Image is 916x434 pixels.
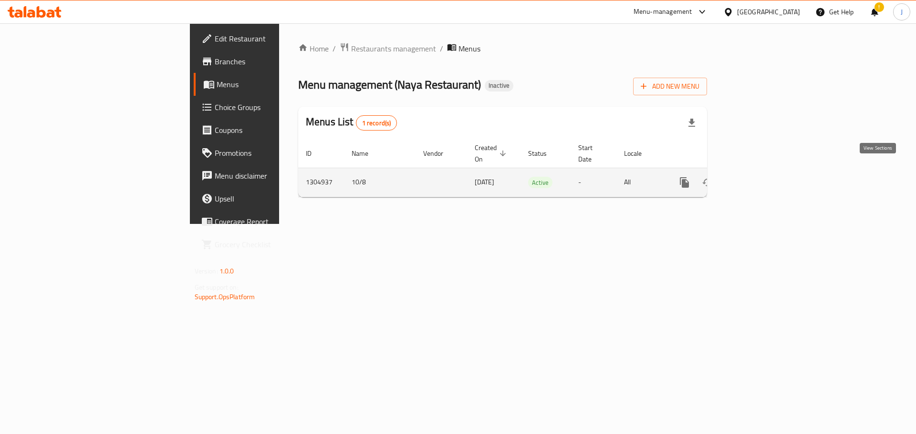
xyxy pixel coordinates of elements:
[298,139,772,197] table: enhanced table
[356,119,397,128] span: 1 record(s)
[616,168,666,197] td: All
[215,33,335,44] span: Edit Restaurant
[458,43,480,54] span: Menus
[680,111,703,134] div: Export file
[298,74,481,95] span: Menu management ( Naya Restaurant )
[194,73,343,96] a: Menus
[195,281,239,293] span: Get support on:
[215,193,335,204] span: Upsell
[673,171,696,194] button: more
[475,142,509,165] span: Created On
[194,50,343,73] a: Branches
[641,81,699,92] span: Add New Menu
[217,79,335,90] span: Menus
[485,81,513,90] span: Inactive
[901,7,903,17] span: J
[215,170,335,182] span: Menu disclaimer
[194,96,343,119] a: Choice Groups
[344,168,416,197] td: 10/8
[194,141,343,164] a: Promotions
[633,78,707,95] button: Add New Menu
[194,187,343,210] a: Upsell
[219,265,234,277] span: 1.0.0
[352,148,381,159] span: Name
[485,80,513,91] div: Inactive
[528,177,552,188] span: Active
[215,101,335,113] span: Choice Groups
[440,43,443,54] li: /
[306,115,397,131] h2: Menus List
[423,148,456,159] span: Vendor
[351,43,436,54] span: Restaurants management
[215,56,335,67] span: Branches
[215,124,335,136] span: Coupons
[215,147,335,159] span: Promotions
[528,148,559,159] span: Status
[194,27,343,50] a: Edit Restaurant
[195,265,218,277] span: Version:
[666,139,772,168] th: Actions
[195,291,255,303] a: Support.OpsPlatform
[194,119,343,141] a: Coupons
[356,115,397,131] div: Total records count
[194,164,343,187] a: Menu disclaimer
[624,148,654,159] span: Locale
[475,176,494,188] span: [DATE]
[215,239,335,250] span: Grocery Checklist
[340,42,436,55] a: Restaurants management
[578,142,605,165] span: Start Date
[737,7,800,17] div: [GEOGRAPHIC_DATA]
[194,210,343,233] a: Coverage Report
[571,168,616,197] td: -
[306,148,324,159] span: ID
[696,171,719,194] button: Change Status
[298,42,707,55] nav: breadcrumb
[194,233,343,256] a: Grocery Checklist
[215,216,335,227] span: Coverage Report
[634,6,692,18] div: Menu-management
